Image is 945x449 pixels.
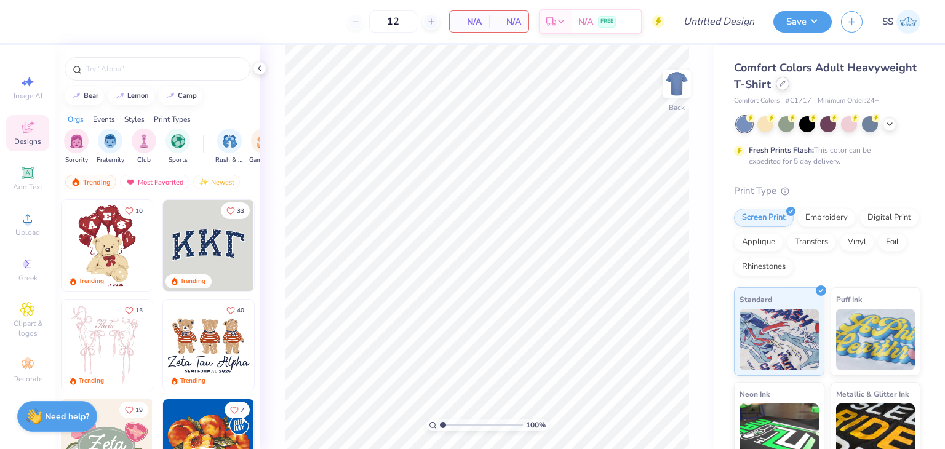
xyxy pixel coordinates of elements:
img: a3be6b59-b000-4a72-aad0-0c575b892a6b [163,300,254,391]
img: d12a98c7-f0f7-4345-bf3a-b9f1b718b86e [152,300,243,391]
div: filter for Rush & Bid [215,129,244,165]
img: 83dda5b0-2158-48ca-832c-f6b4ef4c4536 [62,300,153,391]
span: N/A [457,15,482,28]
span: Upload [15,228,40,237]
div: camp [178,92,197,99]
input: Untitled Design [674,9,764,34]
div: bear [84,92,98,99]
button: filter button [249,129,277,165]
span: Standard [740,293,772,306]
span: FREE [600,17,613,26]
img: Samuel Sefekme [896,10,920,34]
div: lemon [127,92,149,99]
img: edfb13fc-0e43-44eb-bea2-bf7fc0dd67f9 [253,200,345,291]
img: Standard [740,309,819,370]
span: Metallic & Glitter Ink [836,387,909,400]
img: trend_line.gif [71,92,81,100]
span: Game Day [249,156,277,165]
div: Foil [878,233,907,252]
span: SS [882,15,893,29]
span: Comfort Colors [734,96,780,106]
div: Trending [65,175,116,189]
div: filter for Sports [165,129,190,165]
span: N/A [578,15,593,28]
span: 40 [237,308,244,314]
span: 33 [237,208,244,214]
div: Newest [193,175,240,189]
span: Sports [169,156,188,165]
span: Minimum Order: 24 + [818,96,879,106]
span: N/A [496,15,521,28]
div: Screen Print [734,209,794,227]
button: filter button [215,129,244,165]
span: Clipart & logos [6,319,49,338]
span: Neon Ink [740,387,770,400]
div: Transfers [787,233,836,252]
div: filter for Game Day [249,129,277,165]
div: Styles [124,114,145,125]
img: most_fav.gif [126,178,135,186]
button: filter button [97,129,124,165]
div: filter for Fraternity [97,129,124,165]
img: e74243e0-e378-47aa-a400-bc6bcb25063a [152,200,243,291]
button: filter button [64,129,89,165]
img: d12c9beb-9502-45c7-ae94-40b97fdd6040 [253,300,345,391]
button: Like [225,402,250,418]
span: Club [137,156,151,165]
button: bear [65,87,104,105]
span: Add Text [13,182,42,192]
span: Image AI [14,91,42,101]
img: trending.gif [71,178,81,186]
span: Rush & Bid [215,156,244,165]
button: lemon [108,87,154,105]
span: 15 [135,308,143,314]
button: Like [119,402,148,418]
span: # C1717 [786,96,811,106]
span: 7 [241,407,244,413]
div: Trending [79,277,104,286]
span: Decorate [13,374,42,384]
img: trend_line.gif [165,92,175,100]
div: Digital Print [859,209,919,227]
div: Print Type [734,184,920,198]
div: Trending [180,376,205,386]
div: Rhinestones [734,258,794,276]
button: Like [221,302,250,319]
div: Most Favorited [120,175,189,189]
span: 10 [135,208,143,214]
div: Orgs [68,114,84,125]
img: 3b9aba4f-e317-4aa7-a679-c95a879539bd [163,200,254,291]
div: Events [93,114,115,125]
span: 19 [135,407,143,413]
input: Try "Alpha" [85,63,242,75]
button: Save [773,11,832,33]
img: Puff Ink [836,309,915,370]
div: Trending [79,376,104,386]
div: Trending [180,277,205,286]
button: Like [119,202,148,219]
div: Applique [734,233,783,252]
div: Back [669,102,685,113]
img: Back [664,71,689,96]
div: This color can be expedited for 5 day delivery. [749,145,900,167]
img: Fraternity Image [103,134,117,148]
span: Designs [14,137,41,146]
strong: Fresh Prints Flash: [749,145,814,155]
img: Club Image [137,134,151,148]
button: camp [159,87,202,105]
span: Comfort Colors Adult Heavyweight T-Shirt [734,60,917,92]
span: Sorority [65,156,88,165]
a: SS [882,10,920,34]
img: Game Day Image [257,134,271,148]
button: Like [119,302,148,319]
img: Sorority Image [70,134,84,148]
button: Like [221,202,250,219]
button: filter button [165,129,190,165]
div: Embroidery [797,209,856,227]
img: Newest.gif [199,178,209,186]
span: Puff Ink [836,293,862,306]
strong: Need help? [45,411,89,423]
span: Fraternity [97,156,124,165]
div: filter for Club [132,129,156,165]
img: 587403a7-0594-4a7f-b2bd-0ca67a3ff8dd [62,200,153,291]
